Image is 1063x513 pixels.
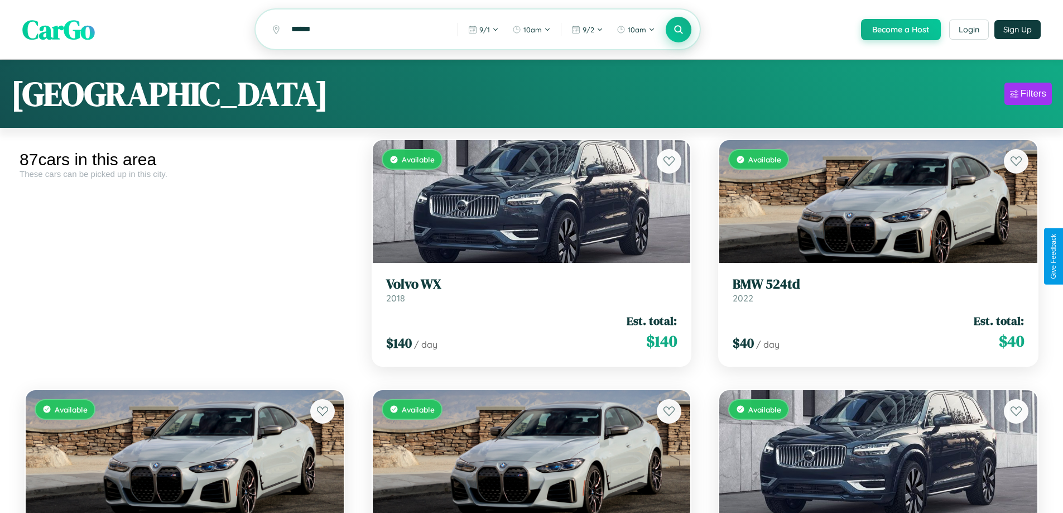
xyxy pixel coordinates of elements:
div: Filters [1021,88,1046,99]
span: $ 140 [386,334,412,352]
span: Available [748,155,781,164]
span: Est. total: [627,313,677,329]
a: Volvo WX2018 [386,276,677,304]
span: Available [55,405,88,414]
div: 87 cars in this area [20,150,350,169]
button: Sign Up [994,20,1041,39]
span: $ 140 [646,330,677,352]
span: $ 40 [999,330,1024,352]
a: BMW 524td2022 [733,276,1024,304]
span: 2018 [386,293,405,304]
span: 10am [628,25,646,34]
button: 9/1 [463,21,504,39]
span: 10am [523,25,542,34]
h3: BMW 524td [733,276,1024,293]
button: Filters [1004,83,1052,105]
span: 9 / 2 [583,25,594,34]
button: Become a Host [861,19,941,40]
h3: Volvo WX [386,276,677,293]
span: / day [756,339,780,350]
button: 10am [507,21,556,39]
span: 2022 [733,293,753,304]
button: Login [949,20,989,40]
span: / day [414,339,437,350]
span: Available [748,405,781,414]
button: 10am [611,21,661,39]
span: Available [402,405,435,414]
span: Available [402,155,435,164]
span: Est. total: [974,313,1024,329]
div: These cars can be picked up in this city. [20,169,350,179]
span: CarGo [22,11,95,48]
div: Give Feedback [1050,234,1057,279]
span: 9 / 1 [479,25,490,34]
span: $ 40 [733,334,754,352]
h1: [GEOGRAPHIC_DATA] [11,71,328,117]
button: 9/2 [566,21,609,39]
